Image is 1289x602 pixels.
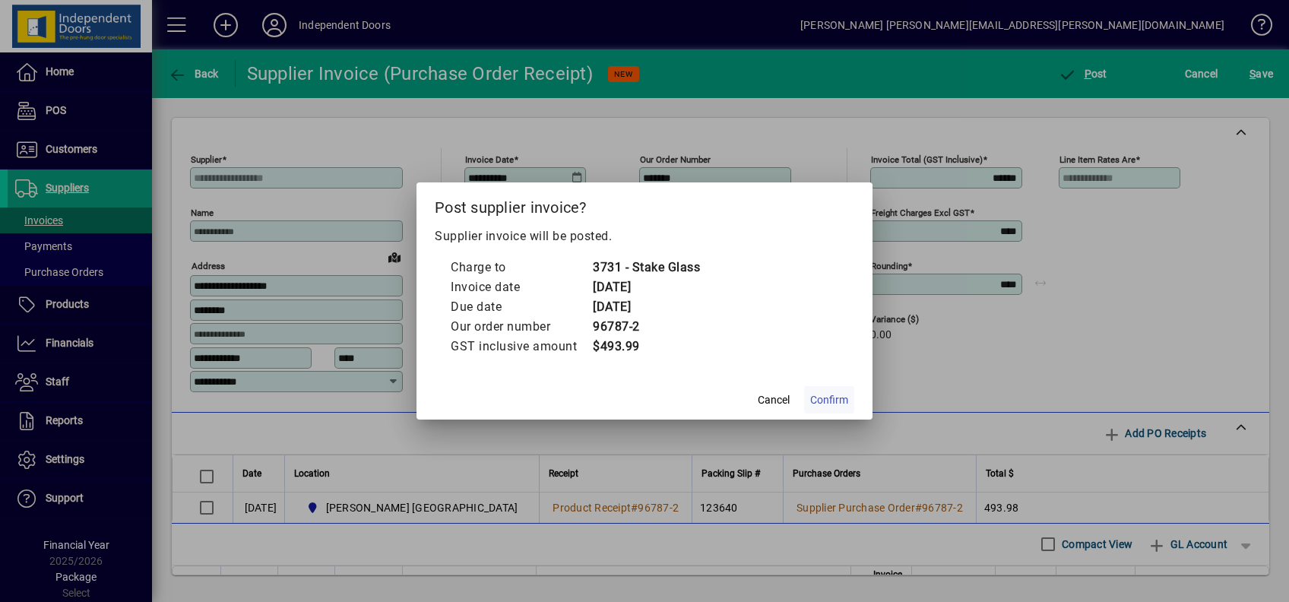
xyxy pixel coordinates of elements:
[592,317,700,337] td: 96787-2
[804,386,854,413] button: Confirm
[450,337,592,356] td: GST inclusive amount
[435,227,854,246] p: Supplier invoice will be posted.
[450,317,592,337] td: Our order number
[450,258,592,277] td: Charge to
[450,277,592,297] td: Invoice date
[749,386,798,413] button: Cancel
[592,277,700,297] td: [DATE]
[592,258,700,277] td: 3731 - Stake Glass
[758,392,790,408] span: Cancel
[450,297,592,317] td: Due date
[416,182,873,227] h2: Post supplier invoice?
[592,297,700,317] td: [DATE]
[810,392,848,408] span: Confirm
[592,337,700,356] td: $493.99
